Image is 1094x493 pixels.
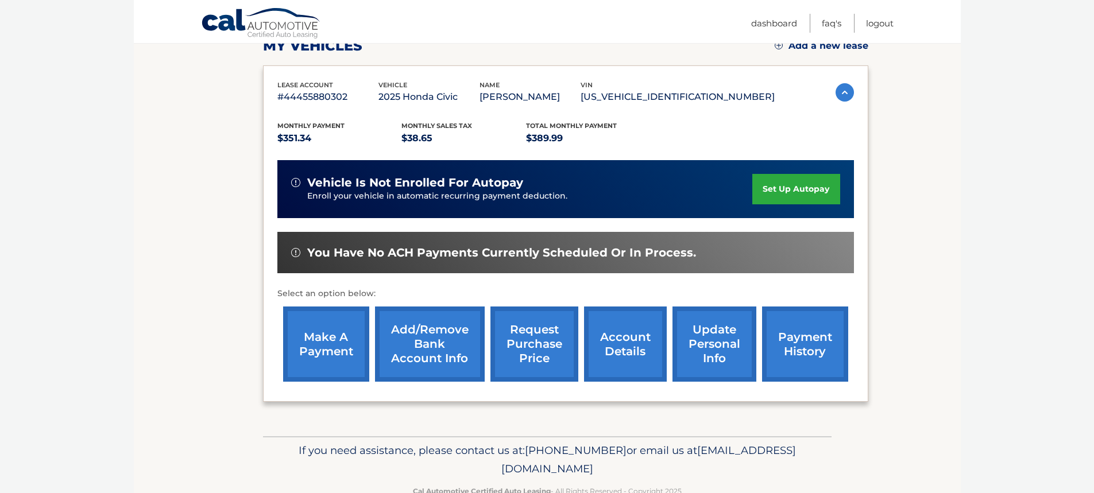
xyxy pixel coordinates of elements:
[291,248,300,257] img: alert-white.svg
[752,174,840,204] a: set up autopay
[672,306,756,382] a: update personal info
[866,14,894,33] a: Logout
[270,441,824,478] p: If you need assistance, please contact us at: or email us at
[378,81,407,89] span: vehicle
[277,130,402,146] p: $351.34
[277,89,378,105] p: #44455880302
[291,178,300,187] img: alert-white.svg
[401,130,526,146] p: $38.65
[581,89,775,105] p: [US_VEHICLE_IDENTIFICATION_NUMBER]
[378,89,480,105] p: 2025 Honda Civic
[836,83,854,102] img: accordion-active.svg
[263,37,362,55] h2: my vehicles
[526,130,651,146] p: $389.99
[277,287,854,301] p: Select an option below:
[401,122,472,130] span: Monthly sales Tax
[490,306,578,382] a: request purchase price
[584,306,667,382] a: account details
[277,81,333,89] span: lease account
[501,444,796,475] span: [EMAIL_ADDRESS][DOMAIN_NAME]
[775,40,868,52] a: Add a new lease
[581,81,593,89] span: vin
[480,81,500,89] span: name
[307,246,696,260] span: You have no ACH payments currently scheduled or in process.
[775,41,783,49] img: add.svg
[307,176,523,190] span: vehicle is not enrolled for autopay
[762,306,848,382] a: payment history
[277,122,345,130] span: Monthly Payment
[526,122,617,130] span: Total Monthly Payment
[525,444,627,457] span: [PHONE_NUMBER]
[822,14,841,33] a: FAQ's
[751,14,797,33] a: Dashboard
[201,7,322,41] a: Cal Automotive
[480,89,581,105] p: [PERSON_NAME]
[307,190,753,203] p: Enroll your vehicle in automatic recurring payment deduction.
[375,306,485,382] a: Add/Remove bank account info
[283,306,369,382] a: make a payment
